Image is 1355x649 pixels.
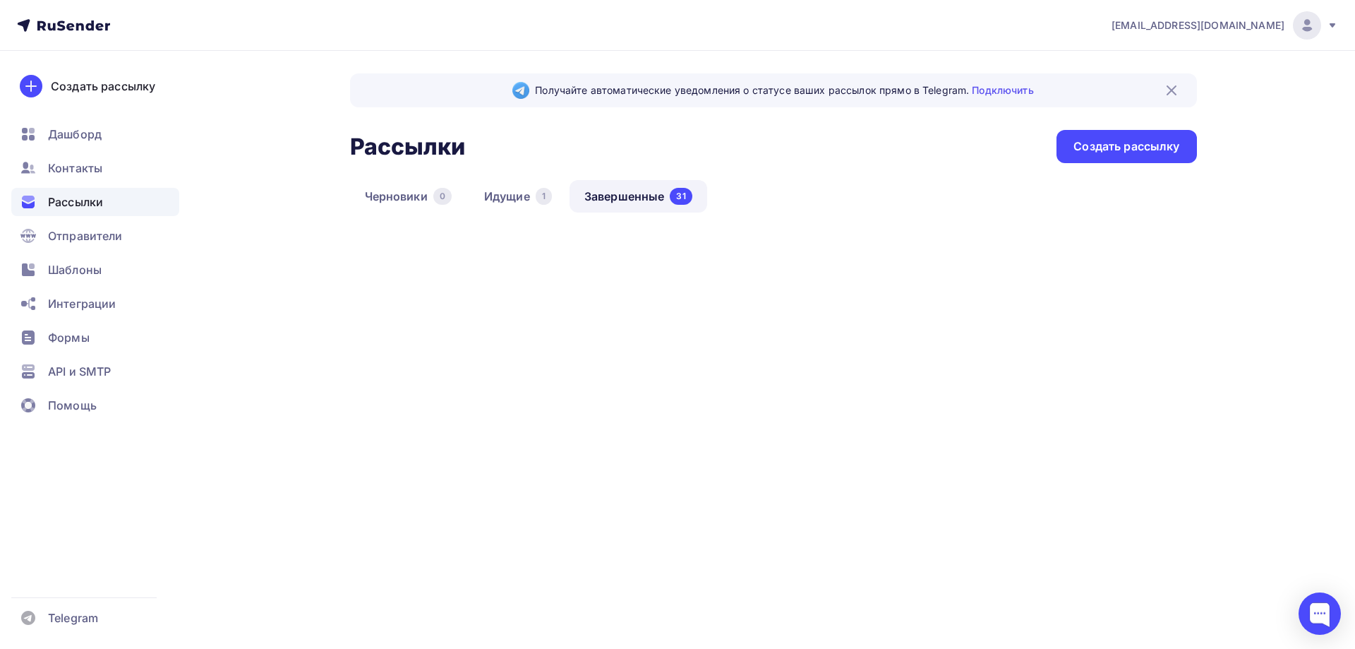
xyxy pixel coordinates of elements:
[11,323,179,352] a: Формы
[48,329,90,346] span: Формы
[512,82,529,99] img: Telegram
[11,154,179,182] a: Контакты
[48,227,123,244] span: Отправители
[350,133,466,161] h2: Рассылки
[48,295,116,312] span: Интеграции
[48,261,102,278] span: Шаблоны
[972,84,1033,96] a: Подключить
[48,397,97,414] span: Помощь
[350,180,466,213] a: Черновики0
[570,180,707,213] a: Завершенные31
[11,222,179,250] a: Отправители
[469,180,567,213] a: Идущие1
[48,160,102,177] span: Контакты
[1073,138,1179,155] div: Создать рассылку
[433,188,452,205] div: 0
[536,188,552,205] div: 1
[11,256,179,284] a: Шаблоны
[48,126,102,143] span: Дашборд
[48,193,103,210] span: Рассылки
[11,188,179,216] a: Рассылки
[1112,11,1338,40] a: [EMAIL_ADDRESS][DOMAIN_NAME]
[51,78,155,95] div: Создать рассылку
[48,363,111,380] span: API и SMTP
[535,83,1033,97] span: Получайте автоматические уведомления о статусе ваших рассылок прямо в Telegram.
[1112,18,1284,32] span: [EMAIL_ADDRESS][DOMAIN_NAME]
[48,609,98,626] span: Telegram
[11,120,179,148] a: Дашборд
[670,188,692,205] div: 31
